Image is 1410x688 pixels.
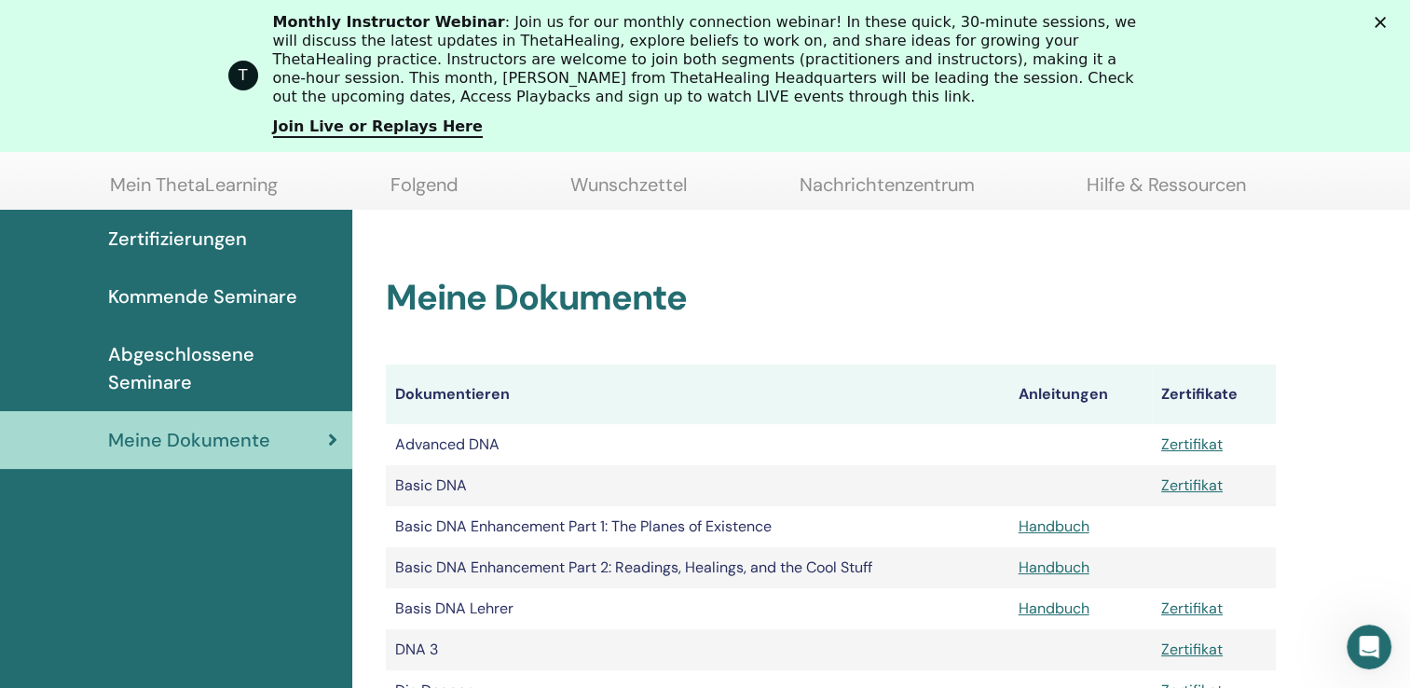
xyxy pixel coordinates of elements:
span: Kommende Seminare [108,282,297,310]
a: Nachrichtenzentrum [800,173,975,210]
a: Handbuch [1019,557,1089,577]
a: Handbuch [1019,599,1089,618]
td: DNA 3 [386,629,1008,670]
a: Join Live or Replays Here [273,117,483,138]
b: Monthly Instructor Webinar [273,13,505,31]
a: Zertifikat [1161,475,1223,495]
td: Basic DNA [386,465,1008,506]
a: Mein ThetaLearning [110,173,278,210]
td: Advanced DNA [386,424,1008,465]
div: Close [1375,17,1393,28]
th: Dokumentieren [386,365,1008,424]
a: Zertifikat [1161,640,1223,659]
div: Profile image for ThetaHealing [228,61,258,90]
div: : Join us for our monthly connection webinar! In these quick, 30-minute sessions, we will discuss... [273,13,1153,106]
span: Zertifizierungen [108,225,247,253]
a: Folgend [390,173,459,210]
span: Abgeschlossene Seminare [108,340,337,396]
td: Basic DNA Enhancement Part 2: Readings, Healings, and the Cool Stuff [386,547,1008,588]
td: Basic DNA Enhancement Part 1: The Planes of Existence [386,506,1008,547]
th: Anleitungen [1009,365,1152,424]
a: Wunschzettel [570,173,687,210]
a: Zertifikat [1161,434,1223,454]
h2: Meine Dokumente [386,277,1276,320]
span: Meine Dokumente [108,426,270,454]
td: Basis DNA Lehrer [386,588,1008,629]
a: Handbuch [1019,516,1089,536]
th: Zertifikate [1152,365,1276,424]
a: Zertifikat [1161,599,1223,618]
iframe: Intercom live chat [1347,625,1391,669]
a: Hilfe & Ressourcen [1087,173,1246,210]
